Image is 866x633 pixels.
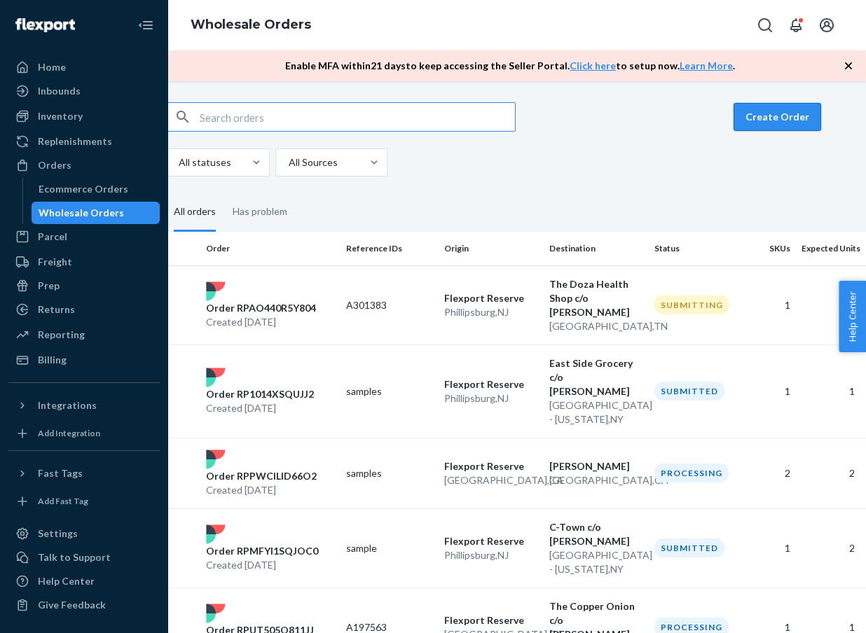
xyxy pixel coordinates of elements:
button: Open Search Box [751,11,779,39]
a: Wholesale Orders [32,202,160,224]
a: Learn More [680,60,733,71]
button: Open account menu [813,11,841,39]
p: Created [DATE] [206,483,317,497]
td: 1 [747,508,796,587]
a: Reporting [8,324,160,346]
p: Order RPAO440R5Y804 [206,301,316,315]
a: Billing [8,349,160,371]
button: Give Feedback [8,594,160,616]
div: Add Fast Tag [38,495,88,507]
a: Inbounds [8,80,160,102]
p: Flexport Reserve [444,291,538,305]
a: Wholesale Orders [191,17,311,32]
p: Order RPPWCILID66O2 [206,469,317,483]
div: Integrations [38,398,97,412]
button: Help Center [839,281,866,352]
div: Reporting [38,328,85,342]
td: 1 [747,265,796,345]
img: flexport logo [206,524,226,544]
ol: breadcrumbs [179,5,322,46]
div: Inbounds [38,84,81,98]
input: All statuses [177,155,179,169]
p: The Doza Health Shop c/o [PERSON_NAME] [549,277,643,319]
p: Phillipsburg , NJ [444,305,538,319]
a: Click here [570,60,616,71]
th: Order [200,232,341,265]
div: Submitted [654,538,724,557]
a: Home [8,56,160,78]
div: Fast Tags [38,466,83,480]
td: 2 [796,508,866,587]
a: Orders [8,154,160,176]
th: Expected Units [796,232,866,265]
button: Fast Tags [8,462,160,485]
p: sample [346,541,433,555]
input: Search orders [200,103,515,131]
a: Freight [8,251,160,273]
td: 1 [796,265,866,345]
td: 2 [796,438,866,508]
a: Ecommerce Orders [32,178,160,200]
p: Flexport Reserve [444,377,538,391]
div: Talk to Support [38,550,111,564]
p: [GEOGRAPHIC_DATA] , CA [549,473,643,487]
a: Replenishments [8,130,160,153]
p: Created [DATE] [206,315,316,329]
td: 1 [796,345,866,438]
th: Reference IDs [341,232,439,265]
button: Integrations [8,394,160,417]
a: Add Integration [8,422,160,445]
p: Created [DATE] [206,401,314,415]
a: Prep [8,274,160,297]
p: Flexport Reserve [444,613,538,627]
p: [GEOGRAPHIC_DATA] - [US_STATE] , NY [549,398,643,426]
p: Order RP1014XSQUJJ2 [206,387,314,401]
div: Processing [654,464,729,482]
p: [GEOGRAPHIC_DATA] , CA [444,473,538,487]
div: Inventory [38,109,83,123]
div: Give Feedback [38,598,106,612]
p: Phillipsburg , NJ [444,391,538,405]
button: Create Order [734,103,821,131]
div: Settings [38,527,78,541]
td: 2 [747,438,796,508]
p: Flexport Reserve [444,534,538,548]
div: Parcel [38,230,67,244]
a: Talk to Support [8,546,160,569]
th: Status [649,232,747,265]
p: Phillipsburg , NJ [444,548,538,562]
div: Add Integration [38,427,100,439]
div: Orders [38,158,71,172]
div: Ecommerce Orders [39,182,128,196]
a: Parcel [8,225,160,248]
p: samples [346,384,433,398]
div: Returns [38,302,75,316]
img: Flexport logo [15,18,75,32]
a: Help Center [8,570,160,592]
a: Settings [8,522,160,545]
button: Open notifications [782,11,810,39]
p: Enable MFA within 21 days to keep accessing the Seller Portal. to setup now. . [285,59,735,73]
a: Add Fast Tag [8,490,160,513]
th: Origin [439,232,544,265]
p: Created [DATE] [206,558,318,572]
div: Freight [38,255,72,269]
div: Replenishments [38,134,112,148]
button: Close Navigation [132,11,160,39]
th: Destination [544,232,649,265]
img: flexport logo [206,604,226,623]
div: Submitting [654,295,729,314]
td: 1 [747,345,796,438]
p: C-Town c/o [PERSON_NAME] [549,520,643,548]
a: Returns [8,298,160,321]
p: A301383 [346,298,433,312]
div: Prep [38,279,60,293]
div: Has problem [233,193,287,230]
p: Flexport Reserve [444,459,538,473]
div: Home [38,60,66,74]
th: SKUs [747,232,796,265]
div: Submitted [654,382,724,401]
p: East Side Grocery c/o [PERSON_NAME] [549,356,643,398]
p: [PERSON_NAME] [549,459,643,473]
